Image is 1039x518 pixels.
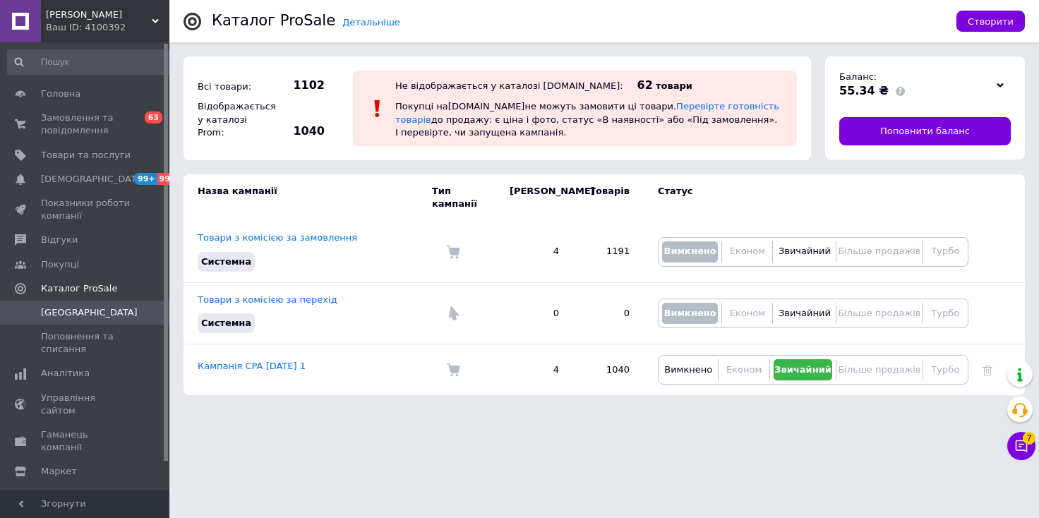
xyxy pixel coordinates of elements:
span: Каталог ProSale [41,282,117,295]
span: Вимкнено [664,364,712,375]
button: Створити [956,11,1025,32]
button: Чат з покупцем7 [1007,432,1035,460]
td: [PERSON_NAME] [496,174,573,221]
a: Детальніше [342,17,400,28]
button: Більше продажів [840,241,918,263]
span: Терра Флора [46,8,152,21]
span: Системна [201,256,251,267]
button: Більше продажів [840,359,918,380]
span: 99+ [157,173,181,185]
button: Економ [722,359,765,380]
span: Аналітика [41,367,90,380]
span: Показники роботи компанії [41,197,131,222]
button: Вимкнено [662,303,718,324]
a: Товари з комісією за замовлення [198,232,357,243]
span: 1040 [275,124,325,139]
span: Вимкнено [663,308,716,318]
span: Звичайний [774,364,831,375]
span: Управління сайтом [41,392,131,417]
div: Відображається у каталозі Prom: [194,97,272,143]
span: 62 [637,78,653,92]
span: [DEMOGRAPHIC_DATA] [41,173,145,186]
td: 4 [496,221,573,282]
span: Гаманець компанії [41,428,131,454]
td: 1191 [573,221,644,282]
a: Кампанія CPA [DATE] 1 [198,361,306,371]
a: Перевірте готовність товарів [395,101,779,124]
span: [GEOGRAPHIC_DATA] [41,306,138,319]
a: Видалити [983,364,992,375]
input: Пошук [7,49,174,75]
span: Головна [41,88,80,100]
span: Баланс: [839,71,877,82]
span: Економ [730,246,765,256]
span: 55.34 ₴ [839,84,889,97]
span: 1102 [275,78,325,93]
img: :exclamation: [367,98,388,119]
span: 7 [1023,432,1035,445]
td: Статус [644,174,968,221]
td: 0 [496,282,573,344]
span: 63 [145,112,162,124]
td: Тип кампанії [432,174,496,221]
td: 1040 [573,344,644,396]
span: Звичайний [779,246,831,256]
span: Поповнення та списання [41,330,131,356]
td: 4 [496,344,573,396]
div: Ваш ID: 4100392 [46,21,169,34]
button: Вимкнено [662,241,718,263]
span: Товари та послуги [41,149,131,162]
a: Поповнити баланс [839,117,1011,145]
button: Звичайний [776,241,832,263]
a: Товари з комісією за перехід [198,294,337,305]
span: Системна [201,318,251,328]
button: Звичайний [776,303,832,324]
button: Економ [726,241,769,263]
button: Звичайний [774,359,833,380]
span: Покупці [41,258,79,271]
td: Назва кампанії [184,174,432,221]
span: Турбо [931,246,959,256]
span: Покупці на [DOMAIN_NAME] не можуть замовити ці товари. до продажу: є ціна і фото, статус «В наявн... [395,101,779,137]
td: Товарів [573,174,644,221]
img: Комісія за замовлення [446,245,460,259]
div: Не відображається у каталозі [DOMAIN_NAME]: [395,80,623,91]
span: Турбо [931,308,959,318]
button: Більше продажів [840,303,918,324]
span: Маркет [41,465,77,478]
span: Поповнити баланс [880,125,970,138]
button: Вимкнено [662,359,714,380]
span: Більше продажів [838,246,920,256]
span: Більше продажів [838,308,920,318]
span: товари [656,80,692,91]
td: 0 [573,282,644,344]
button: Турбо [926,303,964,324]
button: Економ [726,303,769,324]
span: Більше продажів [838,364,920,375]
span: Економ [730,308,765,318]
span: Замовлення та повідомлення [41,112,131,137]
img: Комісія за перехід [446,306,460,320]
button: Турбо [926,241,964,263]
div: Всі товари: [194,77,272,97]
span: 99+ [134,173,157,185]
span: Турбо [931,364,959,375]
img: Комісія за замовлення [446,363,460,377]
span: Вимкнено [663,246,716,256]
span: Створити [968,16,1014,27]
span: Відгуки [41,234,78,246]
button: Турбо [927,359,964,380]
span: Економ [726,364,762,375]
div: Каталог ProSale [212,13,335,28]
span: Звичайний [779,308,831,318]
